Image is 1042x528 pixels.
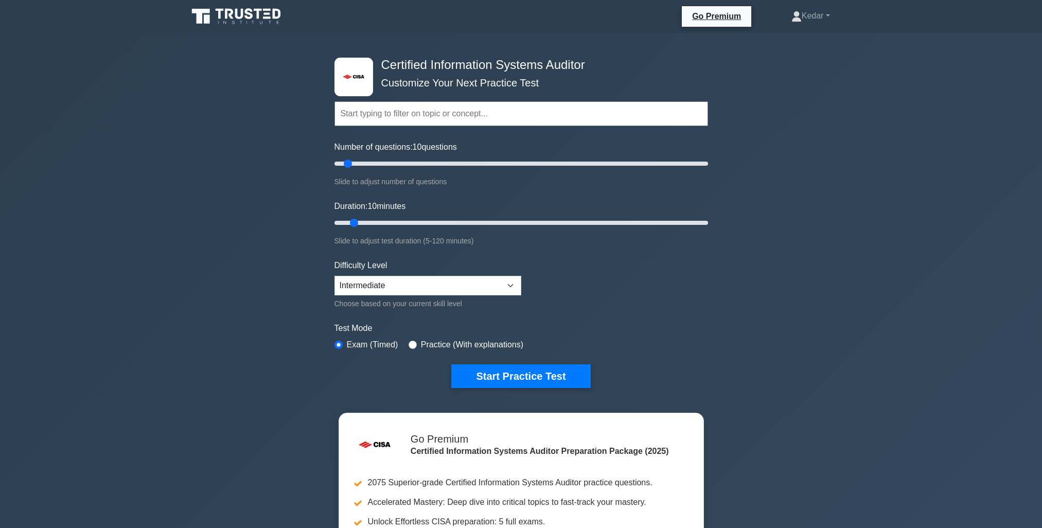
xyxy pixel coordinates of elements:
button: Start Practice Test [451,364,590,388]
label: Difficulty Level [334,259,387,272]
label: Exam (Timed) [347,339,398,351]
div: Slide to adjust number of questions [334,175,708,188]
span: 10 [413,143,422,151]
div: Choose based on your current skill level [334,297,521,310]
label: Test Mode [334,322,708,335]
input: Start typing to filter on topic or concept... [334,101,708,126]
label: Practice (With explanations) [421,339,523,351]
a: Go Premium [686,10,747,23]
span: 10 [367,202,377,210]
h4: Certified Information Systems Auditor [377,58,658,73]
a: Kedar [767,6,855,26]
label: Number of questions: questions [334,141,457,153]
label: Duration: minutes [334,200,406,213]
div: Slide to adjust test duration (5-120 minutes) [334,235,708,247]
